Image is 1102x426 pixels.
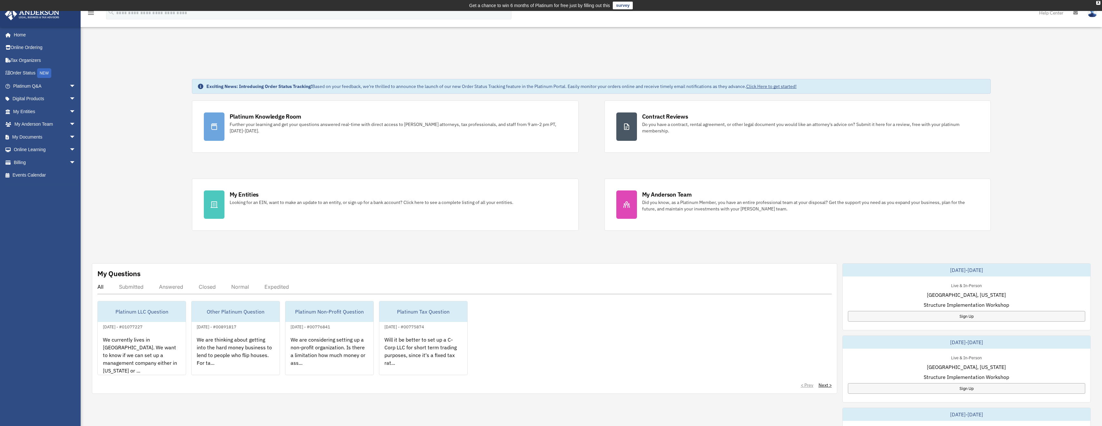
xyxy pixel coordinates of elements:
div: Based on your feedback, we're thrilled to announce the launch of our new Order Status Tracking fe... [206,83,797,90]
span: Structure Implementation Workshop [924,301,1009,309]
div: Closed [199,284,216,290]
a: Home [5,28,82,41]
div: Normal [231,284,249,290]
a: Platinum Q&Aarrow_drop_down [5,80,85,92]
a: My Entitiesarrow_drop_down [5,105,85,118]
span: arrow_drop_down [69,105,82,118]
div: Live & In-Person [946,282,987,288]
span: arrow_drop_down [69,143,82,157]
a: My Documentsarrow_drop_down [5,131,85,143]
span: arrow_drop_down [69,156,82,169]
i: search [108,9,115,16]
span: arrow_drop_down [69,92,82,106]
div: Further your learning and get your questions answered real-time with direct access to [PERSON_NAM... [230,121,567,134]
a: survey [613,2,633,9]
a: menu [87,11,95,17]
a: Billingarrow_drop_down [5,156,85,169]
div: close [1096,1,1100,5]
a: Platinum Knowledge Room Further your learning and get your questions answered real-time with dire... [192,101,579,153]
img: Anderson Advisors Platinum Portal [3,8,61,20]
div: We are thinking about getting into the hard money business to lend to people who flip houses. For... [192,331,280,381]
div: Platinum Non-Profit Question [285,301,373,322]
div: My Anderson Team [642,190,692,198]
div: [DATE] - #00775874 [379,323,429,330]
a: Platinum Non-Profit Question[DATE] - #00776841We are considering setting up a non-profit organiza... [285,301,374,375]
a: Order StatusNEW [5,67,85,80]
a: Platinum LLC Question[DATE] - #01077227We currently lives in [GEOGRAPHIC_DATA]. We want to know i... [97,301,186,375]
span: arrow_drop_down [69,80,82,93]
div: We are considering setting up a non-profit organization. Is there a limitation how much money or ... [285,331,373,381]
div: [DATE]-[DATE] [843,336,1090,349]
strong: Exciting News: Introducing Order Status Tracking! [206,83,312,89]
div: We currently lives in [GEOGRAPHIC_DATA]. We want to know if we can set up a management company ei... [98,331,186,381]
span: arrow_drop_down [69,131,82,144]
span: arrow_drop_down [69,118,82,131]
a: My Anderson Team Did you know, as a Platinum Member, you have an entire professional team at your... [604,179,991,231]
a: Next > [819,382,832,388]
img: User Pic [1087,8,1097,17]
div: Other Platinum Question [192,301,280,322]
div: Answered [159,284,183,290]
a: Events Calendar [5,169,85,182]
div: Did you know, as a Platinum Member, you have an entire professional team at your disposal? Get th... [642,199,979,212]
a: Digital Productsarrow_drop_down [5,92,85,105]
div: All [97,284,104,290]
div: Platinum LLC Question [98,301,186,322]
i: menu [87,9,95,17]
a: Other Platinum Question[DATE] - #00891817We are thinking about getting into the hard money busine... [191,301,280,375]
div: Expedited [264,284,289,290]
div: Submitted [119,284,144,290]
div: Do you have a contract, rental agreement, or other legal document you would like an attorney's ad... [642,121,979,134]
div: NEW [37,68,51,78]
a: Online Ordering [5,41,85,54]
div: [DATE]-[DATE] [843,264,1090,276]
div: Platinum Knowledge Room [230,112,301,121]
div: My Entities [230,190,259,198]
div: Platinum Tax Question [379,301,467,322]
div: [DATE] - #01077227 [98,323,148,330]
a: My Entities Looking for an EIN, want to make an update to an entity, or sign up for a bank accoun... [192,179,579,231]
a: Sign Up [848,311,1085,322]
div: Looking for an EIN, want to make an update to an entity, or sign up for a bank account? Click her... [230,199,513,206]
div: Get a chance to win 6 months of Platinum for free just by filling out this [469,2,610,9]
a: Contract Reviews Do you have a contract, rental agreement, or other legal document you would like... [604,101,991,153]
div: [DATE]-[DATE] [843,408,1090,421]
div: Live & In-Person [946,354,987,361]
a: Online Learningarrow_drop_down [5,143,85,156]
a: Tax Organizers [5,54,85,67]
span: [GEOGRAPHIC_DATA], [US_STATE] [927,363,1006,371]
div: [DATE] - #00891817 [192,323,242,330]
span: [GEOGRAPHIC_DATA], [US_STATE] [927,291,1006,299]
span: Structure Implementation Workshop [924,373,1009,381]
div: Will it be better to set up a C-Corp LLC for short term trading purposes, since it's a fixed tax ... [379,331,467,381]
a: Sign Up [848,383,1085,394]
div: My Questions [97,269,141,278]
a: My Anderson Teamarrow_drop_down [5,118,85,131]
a: Platinum Tax Question[DATE] - #00775874Will it be better to set up a C-Corp LLC for short term tr... [379,301,468,375]
div: [DATE] - #00776841 [285,323,335,330]
div: Contract Reviews [642,112,688,121]
a: Click Here to get started! [746,83,797,89]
